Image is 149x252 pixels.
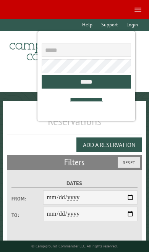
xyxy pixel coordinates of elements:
[123,19,141,31] a: Login
[11,212,43,219] label: To:
[7,113,141,134] h1: Reservations
[7,34,103,64] img: Campground Commander
[118,157,140,168] button: Reset
[11,195,43,202] label: From:
[78,19,96,31] a: Help
[76,137,142,152] button: Add a Reservation
[97,19,121,31] a: Support
[7,155,141,170] h2: Filters
[11,179,138,188] label: Dates
[31,244,118,249] small: © Campground Commander LLC. All rights reserved.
